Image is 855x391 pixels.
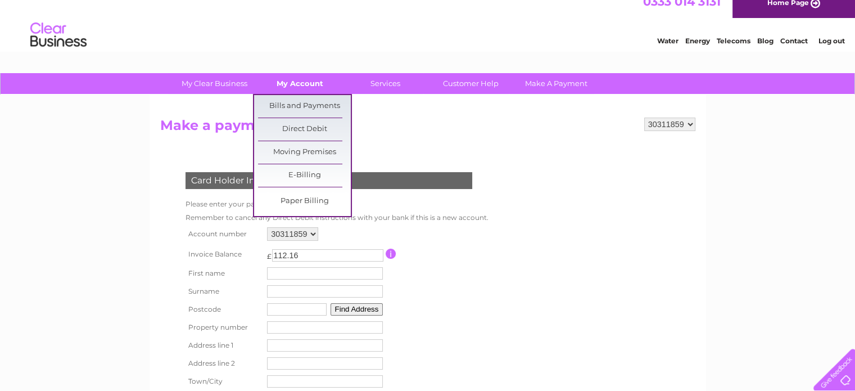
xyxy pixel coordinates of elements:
a: Customer Help [424,73,517,94]
div: Card Holder Information [186,172,472,189]
th: Town/City [183,372,265,390]
th: Surname [183,282,265,300]
button: Find Address [331,303,383,316]
input: Information [386,249,396,259]
td: Please enter your payment card details below. [183,197,491,211]
a: Make A Payment [510,73,603,94]
th: Invoice Balance [183,244,265,264]
a: Moving Premises [258,141,351,164]
th: Address line 2 [183,354,265,372]
a: Water [657,48,678,56]
th: Address line 1 [183,336,265,354]
h2: Make a payment [160,118,695,139]
a: Telecoms [717,48,750,56]
a: Energy [685,48,710,56]
a: My Clear Business [168,73,261,94]
td: £ [267,246,272,260]
div: Clear Business is a trading name of Verastar Limited (registered in [GEOGRAPHIC_DATA] No. 3667643... [162,6,694,55]
a: Log out [818,48,844,56]
td: Remember to cancel any Direct Debit instructions with your bank if this is a new account. [183,211,491,224]
a: Bills and Payments [258,95,351,118]
th: Postcode [183,300,265,318]
a: Services [339,73,432,94]
a: Blog [757,48,773,56]
img: logo.png [30,29,87,64]
a: Paper Billing [258,190,351,213]
a: Contact [780,48,808,56]
th: First name [183,264,265,282]
a: E-Billing [258,164,351,187]
a: Direct Debit [258,118,351,141]
a: My Account [254,73,346,94]
a: 0333 014 3131 [643,6,721,20]
th: Account number [183,224,265,244]
th: Property number [183,318,265,336]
